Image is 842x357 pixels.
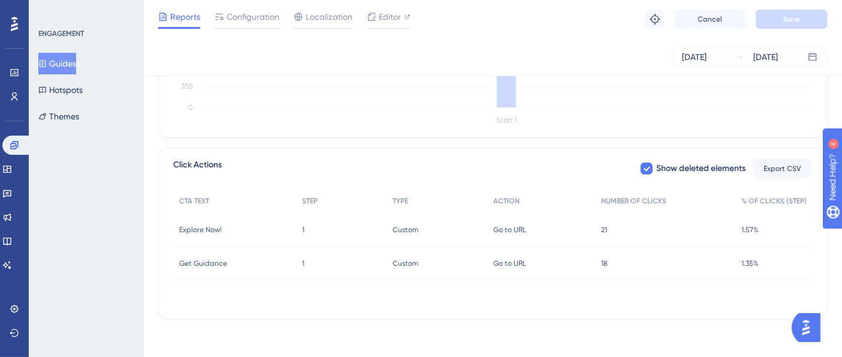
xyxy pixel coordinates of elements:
[38,53,76,74] button: Guides
[179,196,209,206] span: CTA TEXT
[493,225,526,235] span: Go to URL
[181,83,193,91] tspan: 350
[393,196,408,206] span: TYPE
[756,10,828,29] button: Save
[753,50,778,64] div: [DATE]
[682,50,707,64] div: [DATE]
[302,259,304,268] span: 1
[302,225,304,235] span: 1
[38,79,83,101] button: Hotspots
[601,225,607,235] span: 21
[601,259,608,268] span: 18
[656,161,746,176] span: Show deleted elements
[302,196,318,206] span: STEP
[393,225,418,235] span: Custom
[188,103,193,112] tspan: 0
[493,196,520,206] span: ACTION
[493,259,526,268] span: Go to URL
[741,259,759,268] span: 1.35%
[792,310,828,346] iframe: UserGuiding AI Assistant Launcher
[38,29,84,38] div: ENGAGEMENT
[379,10,401,24] span: Editor
[497,116,517,125] tspan: Step 1
[170,10,200,24] span: Reports
[741,196,807,206] span: % OF CLICKS (STEP)
[764,164,802,173] span: Export CSV
[783,14,800,24] span: Save
[28,3,75,17] span: Need Help?
[393,259,418,268] span: Custom
[179,259,227,268] span: Get Guidance
[227,10,279,24] span: Configuration
[179,225,222,235] span: Explore Now!
[674,10,746,29] button: Cancel
[601,196,666,206] span: NUMBER OF CLICKS
[753,159,813,178] button: Export CSV
[38,106,79,127] button: Themes
[306,10,352,24] span: Localization
[741,225,759,235] span: 1.57%
[173,158,222,179] span: Click Actions
[698,14,723,24] span: Cancel
[83,6,87,16] div: 4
